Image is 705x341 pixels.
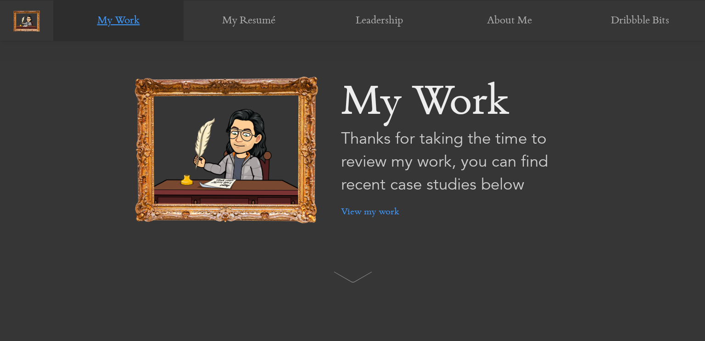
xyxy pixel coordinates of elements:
a: Leadership [314,0,444,42]
a: View my work [341,196,571,228]
img: arrow.svg [334,271,372,283]
a: Dribbble Bits [575,0,705,42]
a: My Work [53,0,184,42]
a: About Me [444,0,575,42]
img: picture-frame.png [134,77,318,224]
a: My Resumé [184,0,314,42]
p: My Work [341,77,571,132]
img: picture-frame.png [13,11,40,32]
p: Thanks for taking the time to review my work, you can find recent case studies below [341,127,571,196]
